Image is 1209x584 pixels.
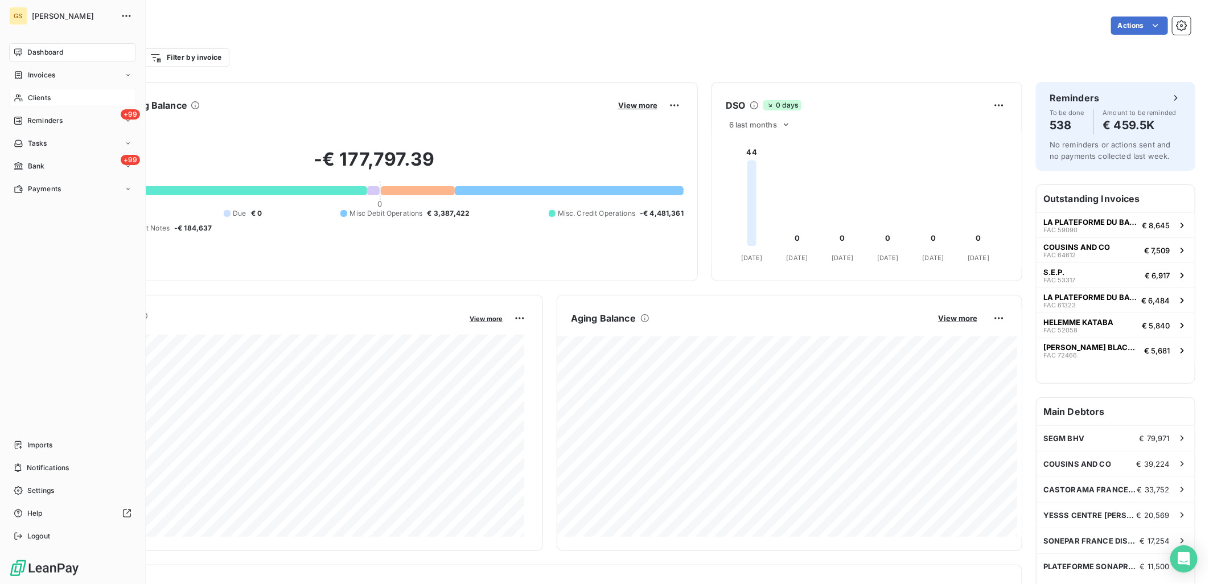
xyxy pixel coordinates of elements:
[968,254,989,262] tspan: [DATE]
[64,148,684,182] h2: -€ 177,797.39
[1043,217,1137,227] span: LA PLATEFORME DU BATIMENT PDB
[1043,318,1113,327] span: HELEMME KATABA
[466,313,506,323] button: View more
[28,93,51,103] span: Clients
[28,70,55,80] span: Invoices
[935,313,981,323] button: View more
[1140,434,1170,443] span: € 79,971
[1043,302,1076,309] span: FAC 61323
[1037,185,1195,212] h6: Outstanding Invoices
[121,155,140,165] span: +99
[32,11,114,20] span: [PERSON_NAME]
[28,161,45,171] span: Bank
[377,199,382,208] span: 0
[1137,459,1170,468] span: € 39,224
[121,109,140,120] span: +99
[923,254,944,262] tspan: [DATE]
[251,208,262,219] span: € 0
[1050,116,1084,134] h4: 538
[9,559,80,577] img: Logo LeanPay
[1050,140,1171,161] span: No reminders or actions sent and no payments collected last week.
[558,208,635,219] span: Misc. Credit Operations
[1140,536,1170,545] span: € 17,254
[1043,562,1140,571] span: PLATEFORME SONAPRO [PERSON_NAME] MEROGIS
[1043,352,1077,359] span: FAC 72466
[1043,459,1111,468] span: COUSINS AND CO
[28,184,61,194] span: Payments
[1145,271,1170,280] span: € 6,917
[1043,434,1084,443] span: SEGM BHV
[1144,246,1170,255] span: € 7,509
[1144,346,1170,355] span: € 5,681
[1103,109,1177,116] span: Amount to be reminded
[1043,511,1137,520] span: YESSS CENTRE [PERSON_NAME]
[470,315,503,323] span: View more
[1037,287,1195,312] button: LA PLATEFORME DU BATIMENT PDBFAC 61323€ 6,484
[618,101,657,110] span: View more
[27,486,54,496] span: Settings
[142,48,229,67] button: Filter by invoice
[27,440,52,450] span: Imports
[1142,321,1170,330] span: € 5,840
[1137,511,1170,520] span: € 20,569
[1037,262,1195,287] button: S.E.P.FAC 53317€ 6,917
[233,208,246,219] span: Due
[27,531,50,541] span: Logout
[9,504,136,523] a: Help
[28,138,47,149] span: Tasks
[1037,237,1195,262] button: COUSINS AND COFAC 64612€ 7,509
[1043,327,1078,334] span: FAC 52058
[1043,227,1078,233] span: FAC 59090
[427,208,470,219] span: € 3,387,422
[763,100,801,110] span: 0 days
[1141,296,1170,305] span: € 6,484
[1043,293,1137,302] span: LA PLATEFORME DU BATIMENT PDB
[64,323,462,335] span: Monthly Revenue
[27,463,69,473] span: Notifications
[729,120,777,129] span: 6 last months
[1043,343,1140,352] span: [PERSON_NAME] BLACK LIMITED
[27,116,63,126] span: Reminders
[1037,398,1195,425] h6: Main Debtors
[1050,91,1099,105] h6: Reminders
[1043,242,1110,252] span: COUSINS AND CO
[1050,109,1084,116] span: To be done
[1170,545,1198,573] div: Open Intercom Messenger
[615,100,661,110] button: View more
[1111,17,1168,35] button: Actions
[9,7,27,25] div: GS
[1037,312,1195,338] button: HELEMME KATABAFAC 52058€ 5,840
[726,98,745,112] h6: DSO
[1103,116,1177,134] h4: € 459.5K
[174,223,212,233] span: -€ 184,637
[640,208,684,219] span: -€ 4,481,361
[349,208,422,219] span: Misc Debit Operations
[877,254,899,262] tspan: [DATE]
[938,314,977,323] span: View more
[1043,277,1075,283] span: FAC 53317
[1043,485,1137,494] span: CASTORAMA FRANCE SAS
[1142,221,1170,230] span: € 8,645
[571,311,636,325] h6: Aging Balance
[27,508,43,519] span: Help
[787,254,808,262] tspan: [DATE]
[1043,268,1064,277] span: S.E.P.
[832,254,853,262] tspan: [DATE]
[1137,485,1170,494] span: € 33,752
[1043,252,1076,258] span: FAC 64612
[1037,338,1195,363] button: [PERSON_NAME] BLACK LIMITEDFAC 72466€ 5,681
[27,47,63,57] span: Dashboard
[1037,212,1195,237] button: LA PLATEFORME DU BATIMENT PDBFAC 59090€ 8,645
[741,254,763,262] tspan: [DATE]
[1140,562,1170,571] span: € 11,500
[1043,536,1140,545] span: SONEPAR FRANCE DISTRIBUTION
